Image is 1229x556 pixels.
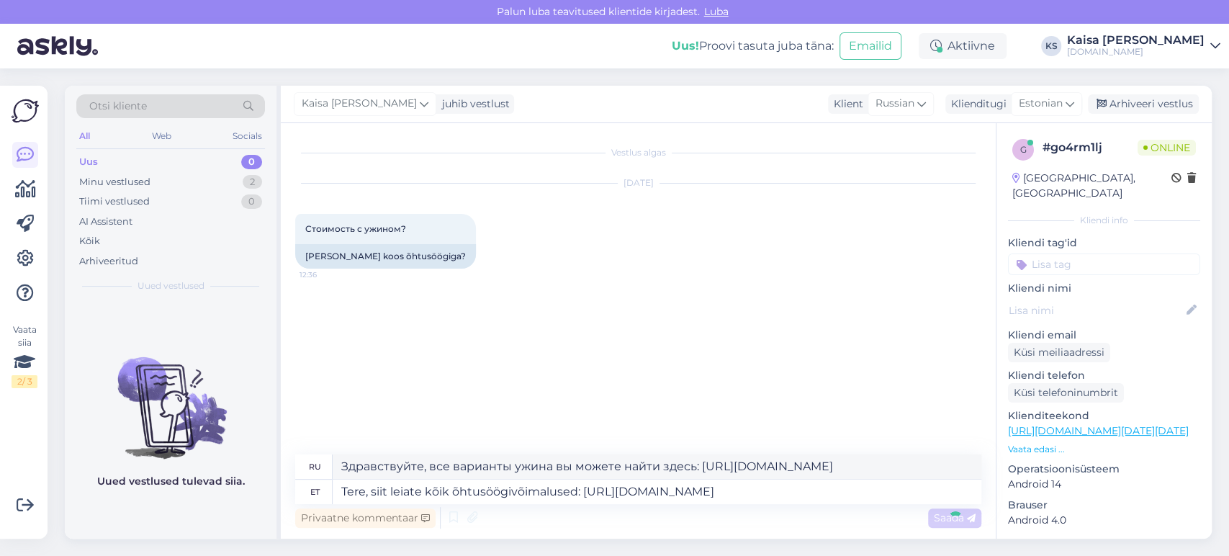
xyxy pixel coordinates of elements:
p: Uued vestlused tulevad siia. [97,474,245,489]
p: Kliendi nimi [1008,281,1200,296]
span: Otsi kliente [89,99,147,114]
span: Online [1138,140,1196,156]
div: juhib vestlust [436,97,510,112]
p: Operatsioonisüsteem [1008,462,1200,477]
button: Emailid [839,32,901,60]
p: Kliendi tag'id [1008,236,1200,251]
p: Android 4.0 [1008,513,1200,528]
span: Luba [700,5,733,18]
p: Kliendi telefon [1008,368,1200,383]
div: Küsi telefoninumbrit [1008,383,1124,403]
div: Proovi tasuta juba täna: [672,37,834,55]
p: Klienditeekond [1008,408,1200,423]
div: 2 / 3 [12,375,37,388]
div: Web [149,127,174,145]
div: # go4rm1lj [1043,139,1138,156]
b: Uus! [672,39,699,53]
span: Estonian [1019,96,1063,112]
span: Russian [875,96,914,112]
img: No chats [65,331,276,461]
div: Kaisa [PERSON_NAME] [1067,35,1205,46]
p: Kliendi email [1008,328,1200,343]
div: Socials [230,127,265,145]
div: All [76,127,93,145]
div: [GEOGRAPHIC_DATA], [GEOGRAPHIC_DATA] [1012,171,1171,201]
div: 0 [241,155,262,169]
a: Kaisa [PERSON_NAME][DOMAIN_NAME] [1067,35,1220,58]
div: 2 [243,175,262,189]
div: [PERSON_NAME] koos õhtusöögiga? [295,244,476,269]
p: Brauser [1008,498,1200,513]
input: Lisa nimi [1009,302,1184,318]
input: Lisa tag [1008,254,1200,275]
div: Klienditugi [945,97,1007,112]
div: Arhiveeritud [79,254,138,269]
span: Uued vestlused [138,279,204,292]
a: [URL][DOMAIN_NAME][DATE][DATE] [1008,424,1189,437]
span: g [1020,144,1027,155]
span: Kaisa [PERSON_NAME] [302,96,417,112]
div: Aktiivne [919,33,1007,59]
div: Vestlus algas [295,146,981,159]
div: [DATE] [295,176,981,189]
div: Tiimi vestlused [79,194,150,209]
div: Kliendi info [1008,214,1200,227]
div: 0 [241,194,262,209]
div: [DOMAIN_NAME] [1067,46,1205,58]
div: Arhiveeri vestlus [1088,94,1199,114]
div: Minu vestlused [79,175,150,189]
div: Klient [828,97,863,112]
div: Küsi meiliaadressi [1008,343,1110,362]
div: KS [1041,36,1061,56]
span: 12:36 [300,269,354,280]
span: Стоимость с ужином? [305,223,406,234]
p: Vaata edasi ... [1008,443,1200,456]
p: Android 14 [1008,477,1200,492]
div: Vaata siia [12,323,37,388]
div: AI Assistent [79,215,132,229]
div: Uus [79,155,98,169]
div: Kõik [79,234,100,248]
img: Askly Logo [12,97,39,125]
